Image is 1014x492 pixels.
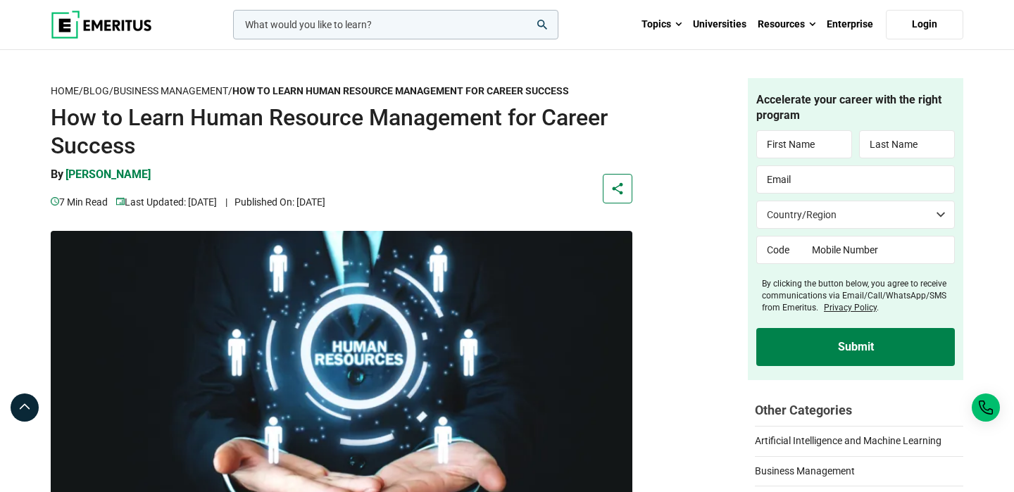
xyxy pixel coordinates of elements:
span: By [51,168,63,181]
span: | [225,196,227,208]
p: Published On: [DATE] [225,194,325,210]
a: [PERSON_NAME] [65,167,151,194]
a: Artificial Intelligence and Machine Learning [755,426,963,448]
img: video-views [51,197,59,206]
select: Country [756,201,955,229]
p: Last Updated: [DATE] [116,194,217,210]
input: Email [756,165,955,194]
input: Code [756,236,802,264]
input: Mobile Number [802,236,956,264]
a: Login [886,10,963,39]
a: Home [51,85,79,97]
h1: How to Learn Human Resource Management for Career Success [51,103,632,160]
h2: Other Categories [755,401,963,419]
a: Business Management [113,85,228,97]
input: Last Name [859,130,955,158]
a: Privacy Policy [824,303,877,313]
input: woocommerce-product-search-field-0 [233,10,558,39]
a: Business Management [755,456,963,479]
input: First Name [756,130,852,158]
p: [PERSON_NAME] [65,167,151,182]
a: Blog [83,85,109,97]
p: 7 min read [51,194,108,210]
strong: How to Learn Human Resource Management for Career Success [232,85,569,96]
h4: Accelerate your career with the right program [756,92,955,124]
input: Submit [756,328,955,366]
span: / / / [51,85,569,96]
label: By clicking the button below, you agree to receive communications via Email/Call/WhatsApp/SMS fro... [762,278,955,313]
img: video-views [116,197,125,206]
